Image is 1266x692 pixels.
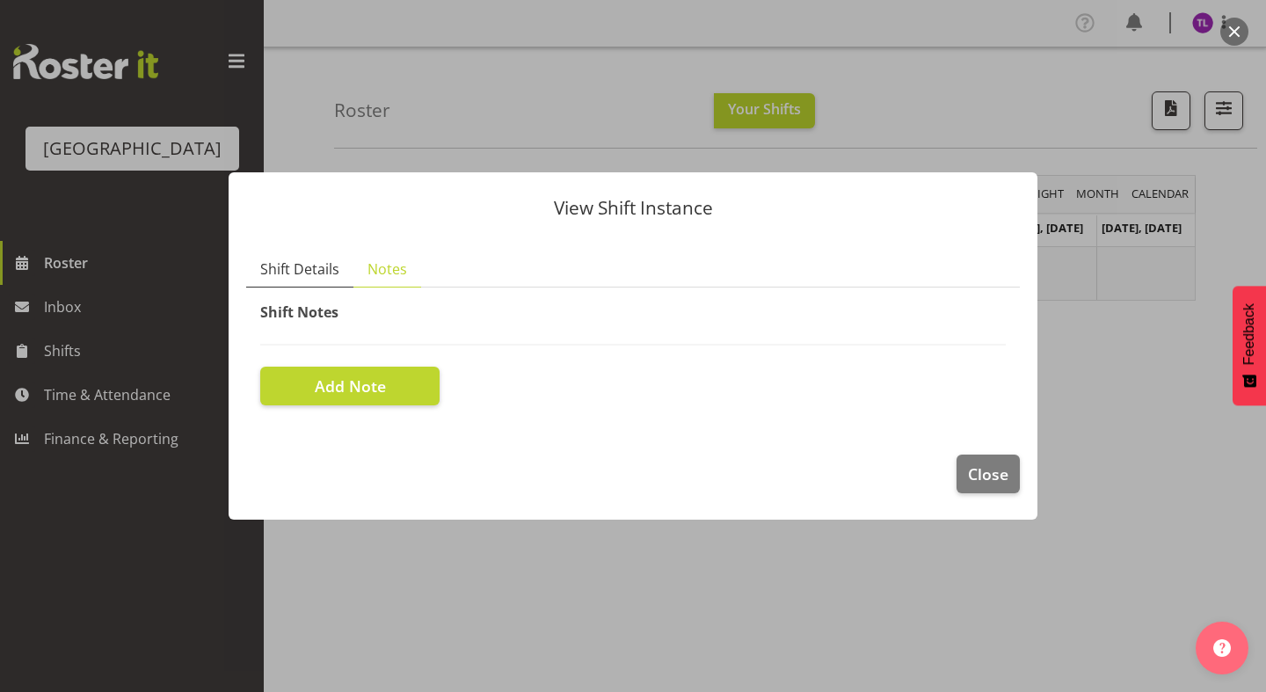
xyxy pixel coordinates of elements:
[1241,303,1257,365] span: Feedback
[968,463,1008,485] span: Close
[957,455,1020,493] button: Close
[246,199,1020,217] p: View Shift Instance
[260,259,339,280] span: Shift Details
[315,375,386,397] span: Add Note
[367,259,407,280] span: Notes
[260,367,440,405] button: Add Note
[1213,639,1231,657] img: help-xxl-2.png
[1233,286,1266,405] button: Feedback - Show survey
[260,302,338,322] span: Shift Notes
